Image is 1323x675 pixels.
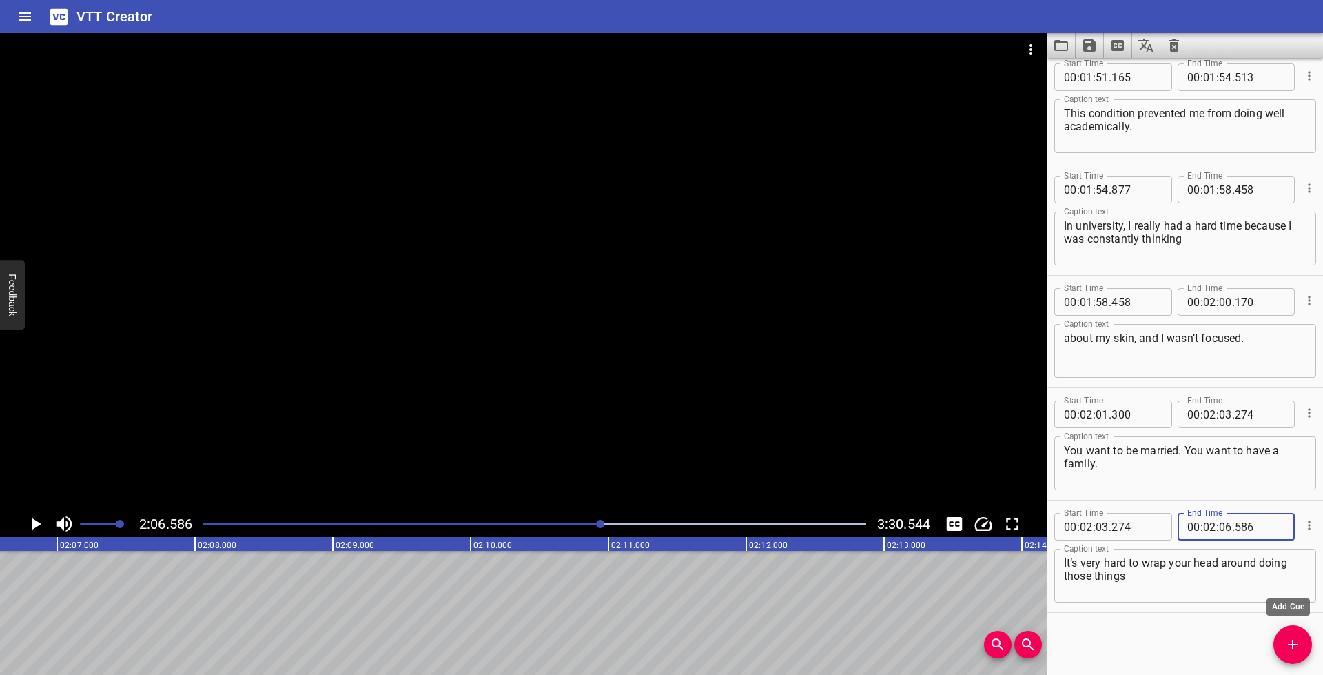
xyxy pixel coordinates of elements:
[1273,625,1312,664] button: Add Cue
[1096,288,1109,316] input: 58
[1300,404,1318,422] button: Cue Options
[1109,513,1111,541] span: .
[1109,401,1111,428] span: .
[1216,513,1219,541] span: :
[1235,288,1285,316] input: 170
[1300,395,1316,431] div: Cue Options
[970,511,996,537] button: Change Playback Speed
[203,523,866,525] div: Play progress
[1235,176,1285,203] input: 458
[1187,288,1200,316] input: 00
[1132,33,1160,58] button: Translate captions
[1203,288,1216,316] input: 02
[51,511,77,537] button: Toggle mute
[1111,513,1162,541] input: 274
[1025,541,1063,550] text: 02:14.000
[1064,176,1077,203] input: 00
[473,541,512,550] text: 02:10.000
[1093,513,1096,541] span: :
[1076,33,1104,58] button: Save captions to file
[1064,401,1077,428] input: 00
[1093,401,1096,428] span: :
[1216,63,1219,91] span: :
[1077,176,1080,203] span: :
[1232,288,1235,316] span: .
[1219,288,1232,316] input: 00
[1203,63,1216,91] input: 01
[1077,513,1080,541] span: :
[1219,401,1232,428] input: 03
[1200,513,1203,541] span: :
[1200,288,1203,316] span: :
[1235,513,1285,541] input: 274
[1064,107,1306,146] textarea: This condition prevented me from doing well academically.
[1080,401,1093,428] input: 02
[1014,33,1047,66] button: Video Options
[1093,63,1096,91] span: :
[1096,513,1109,541] input: 03
[1080,288,1093,316] input: 01
[1232,176,1235,203] span: .
[1109,63,1111,91] span: .
[1219,63,1232,91] input: 54
[984,631,1012,658] button: Zoom In
[1200,176,1203,203] span: :
[1111,288,1162,316] input: 458
[1300,507,1316,543] div: Cue Options
[877,516,930,532] span: Video Duration
[1160,33,1188,58] button: Clear captions
[198,541,236,550] text: 02:08.000
[1109,288,1111,316] span: .
[116,520,124,528] span: Set video volume
[1203,513,1216,541] input: 02
[1300,292,1318,310] button: Cue Options
[1014,631,1042,658] button: Zoom Out
[76,6,153,28] h6: VTT Creator
[1235,63,1285,91] input: 513
[1232,63,1235,91] span: .
[1200,401,1203,428] span: :
[1300,179,1318,197] button: Cue Options
[1232,513,1235,541] span: .
[1077,288,1080,316] span: :
[336,541,374,550] text: 02:09.000
[1077,63,1080,91] span: :
[1300,516,1318,534] button: Cue Options
[1096,176,1109,203] input: 54
[1080,176,1093,203] input: 01
[1166,37,1182,54] svg: Clear captions
[999,511,1025,537] button: Toggle fullscreen
[1187,63,1200,91] input: 00
[1053,37,1069,54] svg: Load captions from file
[1216,176,1219,203] span: :
[1093,288,1096,316] span: :
[1138,37,1154,54] svg: Translate captions
[1203,176,1216,203] input: 01
[1216,401,1219,428] span: :
[1064,556,1306,596] textarea: It’s very hard to wrap your head around doing those things
[1064,332,1306,371] textarea: about my skin, and I wasn’t focused.
[22,511,48,537] button: Play/Pause
[1187,176,1200,203] input: 00
[1064,288,1077,316] input: 00
[1104,33,1132,58] button: Extract captions from video
[1080,63,1093,91] input: 01
[887,541,925,550] text: 02:13.000
[611,541,650,550] text: 02:11.000
[1300,170,1316,206] div: Cue Options
[1081,37,1098,54] svg: Save captions to file
[1080,513,1093,541] input: 02
[1200,63,1203,91] span: :
[1300,58,1316,94] div: Cue Options
[60,541,99,550] text: 02:07.000
[1093,176,1096,203] span: :
[1235,401,1285,428] input: 274
[1109,176,1111,203] span: .
[1187,513,1200,541] input: 00
[1096,63,1109,91] input: 51
[1300,67,1318,85] button: Cue Options
[941,511,967,537] button: Toggle captions
[1232,401,1235,428] span: .
[1064,444,1306,483] textarea: You want to be married. You want to have a family.
[1064,63,1077,91] input: 00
